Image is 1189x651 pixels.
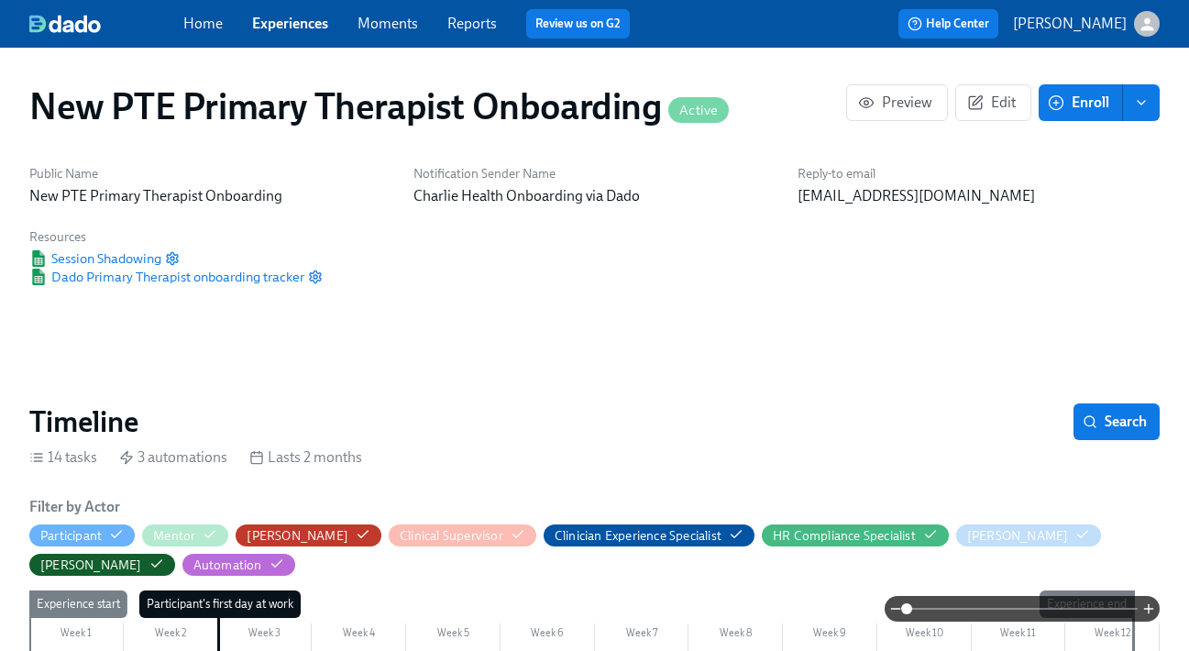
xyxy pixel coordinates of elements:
div: Hide Paige Eber [40,557,142,574]
div: Week 11 [972,623,1066,647]
a: Home [183,15,223,32]
h6: Public Name [29,165,391,182]
h1: New PTE Primary Therapist Onboarding [29,84,729,128]
h6: Resources [29,228,323,246]
div: Experience start [29,590,127,618]
div: Week 6 [501,623,595,647]
div: 3 automations [119,447,227,468]
span: Enroll [1051,94,1109,112]
button: [PERSON_NAME] [1013,11,1160,37]
button: enroll [1123,84,1160,121]
button: [PERSON_NAME] [236,524,381,546]
div: Hide Meg Dawson [967,527,1069,545]
div: Hide Participant [40,527,102,545]
p: New PTE Primary Therapist Onboarding [29,186,391,206]
button: Enroll [1039,84,1123,121]
a: Reports [447,15,497,32]
a: Moments [358,15,418,32]
button: Search [1073,403,1160,440]
div: Hide Automation [193,557,262,574]
img: dado [29,15,101,33]
button: [PERSON_NAME] [29,554,175,576]
span: Active [668,104,729,117]
div: Week 10 [877,623,972,647]
div: Hide Clarissa [247,527,348,545]
div: Lasts 2 months [249,447,362,468]
h6: Notification Sender Name [413,165,776,182]
button: Preview [846,84,948,121]
div: Week 2 [124,623,218,647]
h6: Reply-to email [798,165,1160,182]
button: Edit [955,84,1031,121]
button: Review us on G2 [526,9,630,39]
button: HR Compliance Specialist [762,524,949,546]
div: Experience end [1040,590,1134,618]
a: Experiences [252,15,328,32]
a: Google SheetDado Primary Therapist onboarding tracker [29,268,304,286]
div: Week 1 [29,623,124,647]
button: Clinical Supervisor [389,524,536,546]
button: Automation [182,554,295,576]
button: Clinician Experience Specialist [544,524,754,546]
button: Help Center [898,9,998,39]
button: Mentor [142,524,228,546]
div: Week 12 [1065,623,1160,647]
div: Hide Mentor [153,527,195,545]
p: [EMAIL_ADDRESS][DOMAIN_NAME] [798,186,1160,206]
p: Charlie Health Onboarding via Dado [413,186,776,206]
div: 14 tasks [29,447,97,468]
h2: Timeline [29,403,138,440]
span: Session Shadowing [29,249,161,268]
div: Hide Clinical Supervisor [400,527,503,545]
span: Help Center [908,15,989,33]
img: Google Sheet [29,269,48,285]
span: Dado Primary Therapist onboarding tracker [29,268,304,286]
span: Search [1086,413,1147,431]
a: Review us on G2 [535,15,621,33]
span: Edit [971,94,1016,112]
a: dado [29,15,183,33]
img: Google Sheet [29,250,48,267]
div: Week 8 [688,623,783,647]
a: Google SheetSession Shadowing [29,249,161,268]
div: Participant's first day at work [139,590,301,618]
div: Hide Clinician Experience Specialist [555,527,721,545]
div: Week 7 [595,623,689,647]
div: Week 5 [406,623,501,647]
h6: Filter by Actor [29,497,120,517]
p: [PERSON_NAME] [1013,14,1127,34]
div: Week 4 [312,623,406,647]
button: [PERSON_NAME] [956,524,1102,546]
div: Week 3 [218,623,313,647]
span: Preview [862,94,932,112]
div: Hide HR Compliance Specialist [773,527,916,545]
div: Week 9 [783,623,877,647]
button: Participant [29,524,135,546]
